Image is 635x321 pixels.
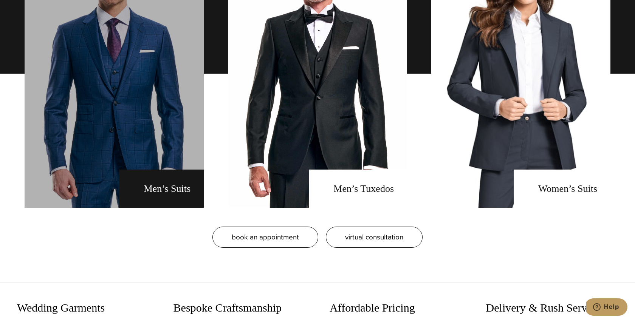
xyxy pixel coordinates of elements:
[212,227,318,248] a: book an appointment
[345,231,403,242] span: virtual consultation
[326,227,423,248] a: virtual consultation
[232,231,299,242] span: book an appointment
[173,301,306,315] h3: Bespoke Craftsmanship
[330,301,462,315] h3: Affordable Pricing
[486,301,618,315] h3: Delivery & Rush Service
[586,298,627,317] iframe: Opens a widget where you can chat to one of our agents
[17,301,149,315] h3: Wedding Garments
